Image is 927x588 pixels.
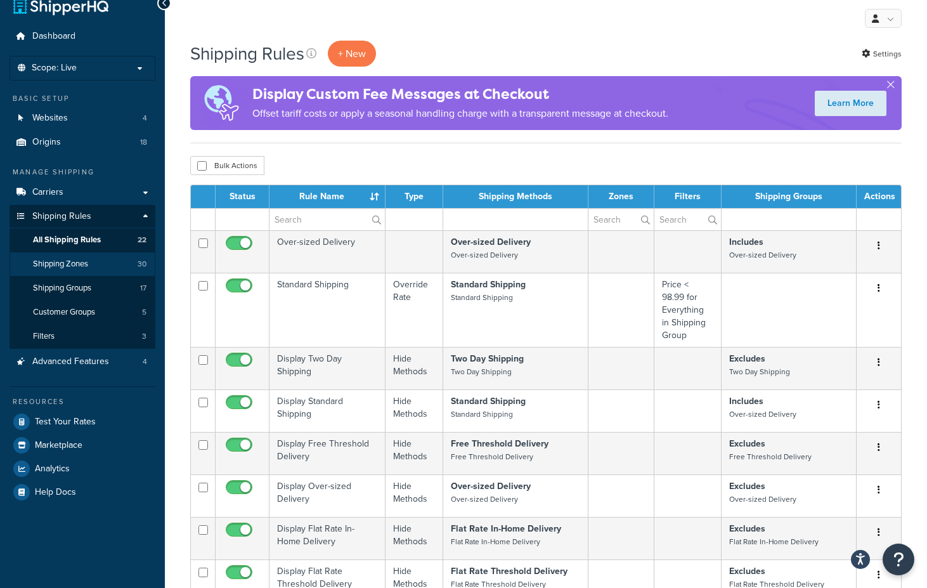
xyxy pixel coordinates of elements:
[269,389,386,432] td: Display Standard Shipping
[252,84,668,105] h4: Display Custom Fee Messages at Checkout
[269,347,386,389] td: Display Two Day Shipping
[654,209,720,230] input: Search
[451,408,513,420] small: Standard Shipping
[190,41,304,66] h1: Shipping Rules
[729,408,796,420] small: Over-sized Delivery
[216,185,269,208] th: Status
[654,185,721,208] th: Filters
[269,517,386,559] td: Display Flat Rate In-Home Delivery
[138,259,146,270] span: 30
[451,249,518,261] small: Over-sized Delivery
[451,480,531,493] strong: Over-sized Delivery
[10,131,155,154] a: Origins 18
[35,464,70,474] span: Analytics
[10,457,155,480] a: Analytics
[10,93,155,104] div: Basic Setup
[729,493,796,505] small: Over-sized Delivery
[10,325,155,348] a: Filters 3
[252,105,668,122] p: Offset tariff costs or apply a seasonal handling charge with a transparent message at checkout.
[10,205,155,350] li: Shipping Rules
[588,209,654,230] input: Search
[33,259,88,270] span: Shipping Zones
[35,487,76,498] span: Help Docs
[815,91,886,116] a: Learn More
[451,366,512,377] small: Two Day Shipping
[10,167,155,178] div: Manage Shipping
[10,434,155,457] a: Marketplace
[33,235,101,245] span: All Shipping Rules
[140,137,147,148] span: 18
[729,437,765,450] strong: Excludes
[386,432,443,474] td: Hide Methods
[269,474,386,517] td: Display Over-sized Delivery
[862,45,902,63] a: Settings
[451,278,526,291] strong: Standard Shipping
[33,331,55,342] span: Filters
[32,356,109,367] span: Advanced Features
[729,395,763,408] strong: Includes
[32,187,63,198] span: Carriers
[10,25,155,48] a: Dashboard
[588,185,654,208] th: Zones
[143,113,147,124] span: 4
[269,230,386,273] td: Over-sized Delivery
[729,565,765,578] strong: Excludes
[142,307,146,318] span: 5
[451,536,540,547] small: Flat Rate In-Home Delivery
[10,131,155,154] li: Origins
[10,301,155,324] a: Customer Groups 5
[10,396,155,407] div: Resources
[33,283,91,294] span: Shipping Groups
[35,417,96,428] span: Test Your Rates
[386,389,443,432] td: Hide Methods
[143,356,147,367] span: 4
[10,277,155,300] li: Shipping Groups
[729,249,796,261] small: Over-sized Delivery
[328,41,376,67] p: + New
[729,366,790,377] small: Two Day Shipping
[10,410,155,433] a: Test Your Rates
[451,437,548,450] strong: Free Threshold Delivery
[729,451,812,462] small: Free Threshold Delivery
[883,544,914,575] button: Open Resource Center
[729,480,765,493] strong: Excludes
[386,185,443,208] th: Type
[451,352,524,365] strong: Two Day Shipping
[10,481,155,504] a: Help Docs
[451,565,567,578] strong: Flat Rate Threshold Delivery
[10,228,155,252] li: All Shipping Rules
[10,350,155,374] a: Advanced Features 4
[35,440,82,451] span: Marketplace
[10,277,155,300] a: Shipping Groups 17
[10,181,155,204] a: Carriers
[729,536,819,547] small: Flat Rate In-Home Delivery
[10,252,155,276] a: Shipping Zones 30
[451,493,518,505] small: Over-sized Delivery
[10,107,155,130] li: Websites
[443,185,588,208] th: Shipping Methods
[386,517,443,559] td: Hide Methods
[32,113,68,124] span: Websites
[10,252,155,276] li: Shipping Zones
[33,307,95,318] span: Customer Groups
[451,451,533,462] small: Free Threshold Delivery
[10,107,155,130] a: Websites 4
[386,347,443,389] td: Hide Methods
[269,185,386,208] th: Rule Name : activate to sort column ascending
[269,273,386,347] td: Standard Shipping
[451,522,561,535] strong: Flat Rate In-Home Delivery
[10,205,155,228] a: Shipping Rules
[729,522,765,535] strong: Excludes
[32,211,91,222] span: Shipping Rules
[857,185,901,208] th: Actions
[32,31,75,42] span: Dashboard
[269,209,385,230] input: Search
[32,63,77,74] span: Scope: Live
[654,273,721,347] td: Price < 98.99 for Everything in Shipping Group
